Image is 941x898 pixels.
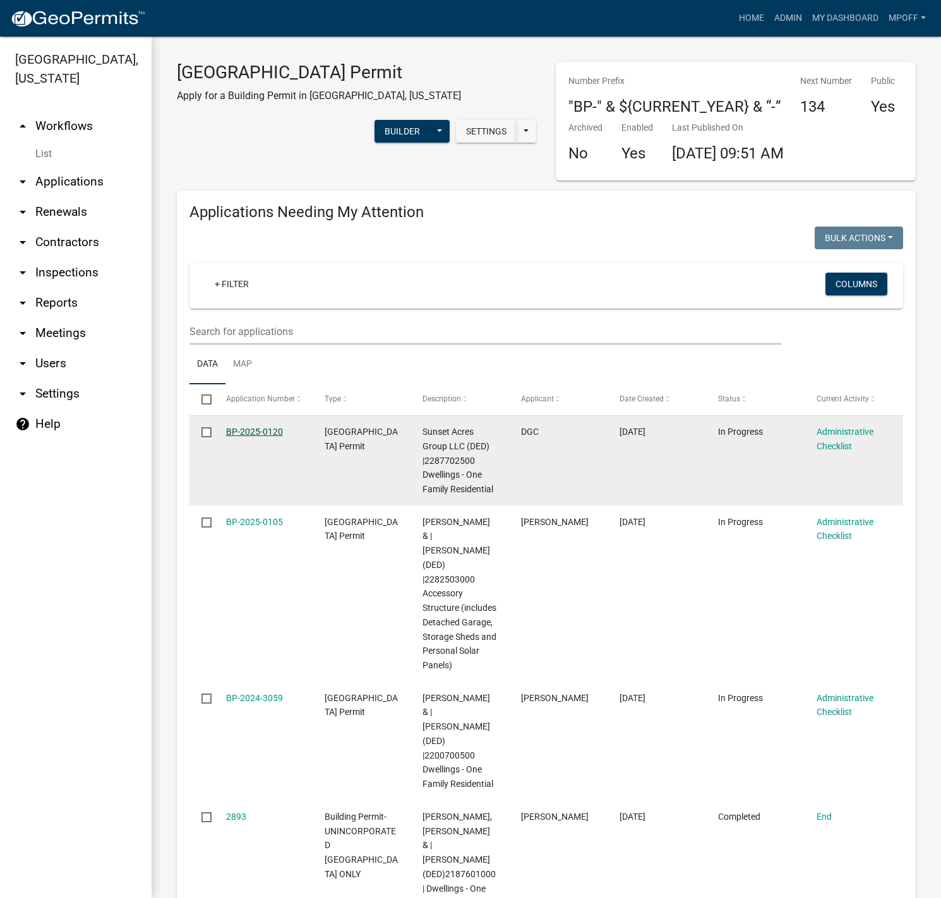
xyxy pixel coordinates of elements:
datatable-header-cell: Description [411,384,509,415]
p: Archived [568,121,602,134]
a: Home [734,6,769,30]
p: Next Number [800,74,852,88]
a: + Filter [205,273,259,295]
i: arrow_drop_down [15,235,30,250]
button: Columns [825,273,887,295]
a: BP-2025-0105 [226,517,283,527]
h4: 134 [800,98,852,116]
a: End [817,812,832,822]
a: Map [225,345,260,385]
h3: [GEOGRAPHIC_DATA] Permit [177,62,461,83]
span: 07/15/2025 [620,517,645,527]
span: Sunset Acres Group LLC (DED) |2287702500 Dwellings - One Family Residential [423,427,493,494]
h4: Applications Needing My Attention [189,203,903,222]
span: [DATE] 09:51 AM [672,145,784,162]
i: arrow_drop_down [15,356,30,371]
span: 02/12/2024 [620,812,645,822]
a: BP-2025-0120 [226,427,283,437]
button: Bulk Actions [815,227,903,249]
h4: "BP-" & ${CURRENT_YEAR} & “-” [568,98,781,116]
span: Clark, Howard F & | Clark, Christine L (DED) |2200700500 Dwellings - One Family Residential [423,693,493,789]
i: arrow_drop_down [15,265,30,280]
span: Building Permit-UNINCORPORATED MARION COUNTY ONLY [325,812,398,879]
a: Data [189,345,225,385]
i: help [15,417,30,432]
span: Application Number [226,394,295,403]
datatable-header-cell: Select [189,384,213,415]
span: In Progress [718,693,763,703]
i: arrow_drop_down [15,174,30,189]
span: Applicant [521,394,554,403]
datatable-header-cell: Current Activity [805,384,903,415]
span: Date Created [620,394,664,403]
span: Completed [718,812,760,822]
span: Status [718,394,740,403]
p: Number Prefix [568,74,781,88]
span: Marion County Building Permit [325,693,398,718]
h4: Yes [871,98,895,116]
p: Public [871,74,895,88]
datatable-header-cell: Date Created [608,384,706,415]
span: Marion County Building Permit [325,517,398,541]
span: In Progress [718,427,763,437]
datatable-header-cell: Type [312,384,411,415]
span: Marion County Building Permit [325,427,398,451]
span: Christine [521,693,589,703]
i: arrow_drop_down [15,386,30,401]
span: Van Weelden, Matthew S & | Van Weelden, Teresa L (DED) |2282503000 Accessory Structure (includes ... [423,517,496,671]
i: arrow_drop_down [15,204,30,220]
span: Type [325,394,341,403]
a: Administrative Checklist [817,427,873,451]
span: DGC [521,427,539,437]
button: Builder [375,120,430,143]
i: arrow_drop_up [15,119,30,134]
i: arrow_drop_down [15,295,30,310]
span: Current Activity [817,394,869,403]
p: Apply for a Building Permit in [GEOGRAPHIC_DATA], [US_STATE] [177,88,461,103]
span: 10/08/2024 [620,693,645,703]
datatable-header-cell: Application Number [213,384,312,415]
datatable-header-cell: Status [706,384,805,415]
a: Administrative Checklist [817,517,873,541]
span: Description [423,394,461,403]
p: Enabled [621,121,653,134]
span: DAN [521,812,589,822]
h4: No [568,145,602,163]
a: mpoff [884,6,931,30]
p: Last Published On [672,121,784,134]
span: 08/05/2025 [620,427,645,437]
span: In Progress [718,517,763,527]
span: Matt Van Weelden [521,517,589,527]
h4: Yes [621,145,653,163]
a: Administrative Checklist [817,693,873,718]
a: Admin [769,6,807,30]
a: 2893 [226,812,246,822]
datatable-header-cell: Applicant [509,384,608,415]
a: BP-2024-3059 [226,693,283,703]
button: Settings [456,120,517,143]
i: arrow_drop_down [15,326,30,341]
input: Search for applications [189,319,781,345]
a: My Dashboard [807,6,884,30]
